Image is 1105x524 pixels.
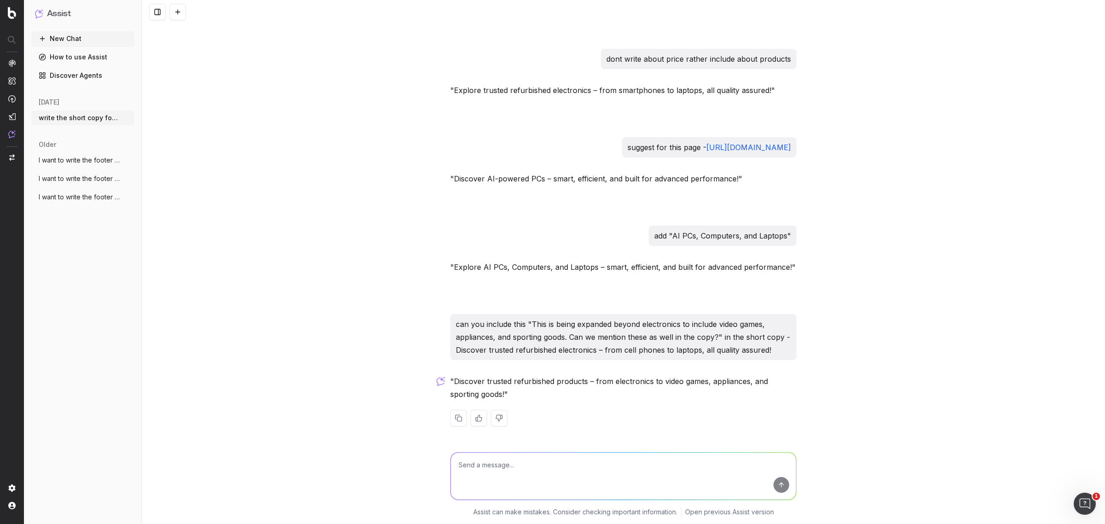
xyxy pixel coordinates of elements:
[31,190,134,204] button: I want to write the footer text. The foo
[8,113,16,120] img: Studio
[450,261,797,274] p: "Explore AI PCs, Computers, and Laptops – smart, efficient, and built for advanced performance!"
[39,140,56,149] span: older
[8,7,16,19] img: Botify logo
[35,9,43,18] img: Assist
[31,31,134,46] button: New Chat
[628,141,791,154] p: suggest for this page -
[450,375,797,401] p: "Discover trusted refurbished products – from electronics to video games, appliances, and sportin...
[706,143,791,152] a: [URL][DOMAIN_NAME]
[8,59,16,67] img: Analytics
[39,98,59,107] span: [DATE]
[606,52,791,65] p: dont write about price rather include about products
[31,50,134,64] a: How to use Assist
[8,77,16,85] img: Intelligence
[9,154,15,161] img: Switch project
[450,84,797,97] p: "Explore trusted refurbished electronics – from smartphones to laptops, all quality assured!"
[473,507,677,517] p: Assist can make mistakes. Consider checking important information.
[31,171,134,186] button: I want to write the footer text. The foo
[8,95,16,103] img: Activation
[31,153,134,168] button: I want to write the footer text. The foo
[39,174,120,183] span: I want to write the footer text. The foo
[39,113,120,122] span: write the short copy for the url: https:
[35,7,131,20] button: Assist
[8,502,16,509] img: My account
[39,192,120,202] span: I want to write the footer text. The foo
[1074,493,1096,515] iframe: Intercom live chat
[47,7,71,20] h1: Assist
[450,172,797,185] p: "Discover AI-powered PCs – smart, efficient, and built for advanced performance!"
[31,111,134,125] button: write the short copy for the url: https:
[1093,493,1100,500] span: 1
[456,318,791,356] p: can you include this "This is being expanded beyond electronics to include video games, appliance...
[31,68,134,83] a: Discover Agents
[654,229,791,242] p: add "AI PCs, Computers, and Laptops"
[685,507,774,517] a: Open previous Assist version
[39,156,120,165] span: I want to write the footer text. The foo
[8,484,16,492] img: Setting
[8,130,16,138] img: Assist
[436,377,445,386] img: Botify assist logo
